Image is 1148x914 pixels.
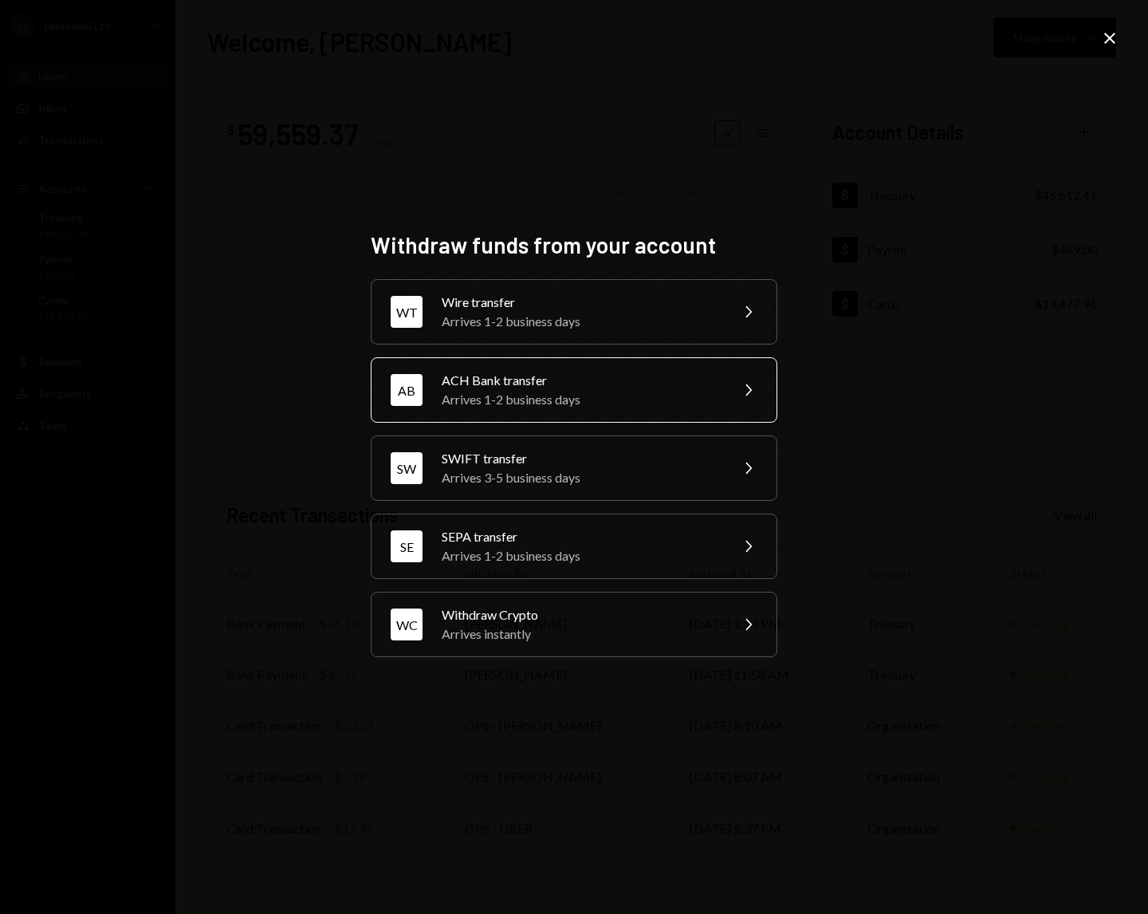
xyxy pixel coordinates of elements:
[391,452,423,484] div: SW
[442,390,719,409] div: Arrives 1-2 business days
[371,435,777,501] button: SWSWIFT transferArrives 3-5 business days
[391,530,423,562] div: SE
[442,624,719,644] div: Arrives instantly
[391,374,423,406] div: AB
[442,468,719,487] div: Arrives 3-5 business days
[371,592,777,657] button: WCWithdraw CryptoArrives instantly
[442,449,719,468] div: SWIFT transfer
[391,296,423,328] div: WT
[442,371,719,390] div: ACH Bank transfer
[371,279,777,345] button: WTWire transferArrives 1-2 business days
[442,312,719,331] div: Arrives 1-2 business days
[391,609,423,640] div: WC
[371,230,777,261] h2: Withdraw funds from your account
[442,605,719,624] div: Withdraw Crypto
[371,514,777,579] button: SESEPA transferArrives 1-2 business days
[442,527,719,546] div: SEPA transfer
[442,546,719,565] div: Arrives 1-2 business days
[442,293,719,312] div: Wire transfer
[371,357,777,423] button: ABACH Bank transferArrives 1-2 business days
